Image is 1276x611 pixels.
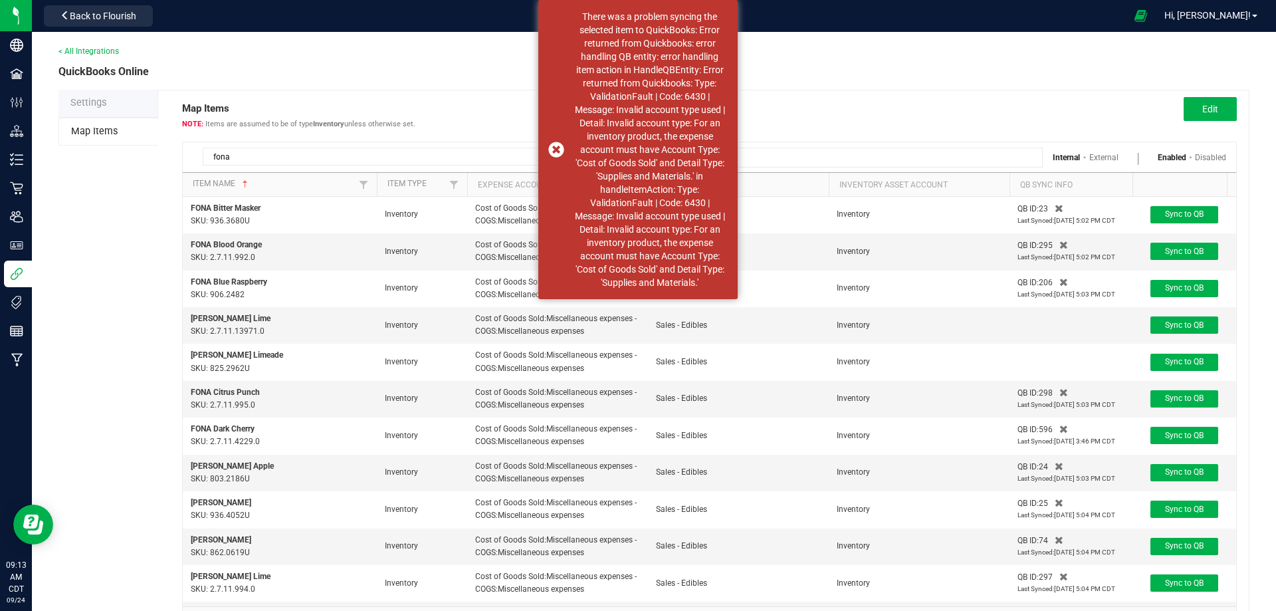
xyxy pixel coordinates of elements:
[387,179,445,189] a: Item TypeSortable
[6,559,26,595] p: 09:13 AM CDT
[1017,497,1039,509] span: QB ID:
[1054,549,1115,556] span: [DATE] 5:04 PM CDT
[182,97,415,128] span: Map Items
[10,353,23,366] inline-svg: Manufacturing
[656,431,707,440] span: Sales - Edibles
[1054,585,1115,592] span: [DATE] 5:04 PM CDT
[475,388,637,410] span: Cost of Goods Sold:Miscellaneous expenses - COGS:Miscellaneous expenses
[1039,497,1048,509] span: 25
[837,320,870,330] span: Inventory
[1054,291,1115,298] span: [DATE] 5:03 PM CDT
[1054,217,1115,224] span: [DATE] 5:02 PM CDT
[10,67,23,80] inline-svg: Facilities
[1017,387,1039,399] span: QB ID:
[837,394,870,403] span: Inventory
[1039,239,1053,251] span: 295
[10,96,23,109] inline-svg: Configuration
[71,126,118,137] span: Map Items
[191,424,255,433] span: FONA Dark Cherry
[1202,104,1218,114] span: Edit
[191,362,369,375] p: SKU: 825.2962U
[1039,387,1053,399] span: 298
[648,173,829,197] th: Income Account
[1010,173,1132,197] th: QB Sync Info
[1017,571,1039,583] span: QB ID:
[656,541,707,550] span: Sales - Edibles
[837,247,870,256] span: Inventory
[656,578,707,588] span: Sales - Edibles
[475,203,637,225] span: Cost of Goods Sold:Miscellaneous expenses - COGS:Miscellaneous expenses
[385,541,418,550] span: Inventory
[10,296,23,309] inline-svg: Tags
[1017,461,1039,473] span: QB ID:
[1164,10,1251,21] span: Hi, [PERSON_NAME]!
[191,277,267,287] span: FONA Blue Raspberry
[1126,3,1156,29] span: Open Ecommerce Menu
[837,357,870,366] span: Inventory
[1039,571,1053,583] span: 297
[191,461,274,471] span: [PERSON_NAME] Apple
[191,572,270,581] span: [PERSON_NAME] Lime
[10,39,23,52] inline-svg: Company
[385,357,418,366] span: Inventory
[191,535,251,545] span: [PERSON_NAME]
[1054,401,1115,408] span: [DATE] 5:03 PM CDT
[1017,401,1054,408] span: Last Synced:
[1054,437,1115,445] span: [DATE] 3:46 PM CDT
[475,572,637,594] span: Cost of Goods Sold:Miscellaneous expenses - COGS:Miscellaneous expenses
[837,431,870,440] span: Inventory
[44,5,153,27] button: Back to Flourish
[475,240,637,262] span: Cost of Goods Sold:Miscellaneous expenses - COGS:Miscellaneous expenses
[446,176,462,193] a: Filter
[1039,461,1048,473] span: 24
[1165,467,1204,477] span: Sync to QB
[191,325,369,338] p: SKU: 2.7.11.13971.0
[1039,277,1053,289] span: 206
[356,176,372,193] a: Filter
[1165,394,1204,403] span: Sync to QB
[10,210,23,223] inline-svg: Users
[1017,239,1039,251] span: QB ID:
[203,148,562,166] input: Search by Item Name or SKU...
[1165,541,1204,550] span: Sync to QB
[1165,505,1204,514] span: Sync to QB
[595,148,1025,167] input: All Brands
[1039,424,1053,435] span: 596
[1054,475,1115,482] span: [DATE] 5:03 PM CDT
[656,320,707,330] span: Sales - Edibles
[837,209,870,219] span: Inventory
[837,578,870,588] span: Inventory
[829,173,1010,197] th: Inventory Asset Account
[475,498,637,520] span: Cost of Goods Sold:Miscellaneous expenses - COGS:Miscellaneous expenses
[191,289,369,301] p: SKU: 906.2482
[10,153,23,166] inline-svg: Inventory
[1017,585,1054,592] span: Last Synced:
[1039,203,1048,215] span: 23
[1165,320,1204,330] span: Sync to QB
[191,509,369,522] p: SKU: 936.4052U
[240,179,251,189] span: Sortable
[191,399,369,412] p: SKU: 2.7.11.995.0
[70,97,106,108] span: Settings
[191,251,369,264] p: SKU: 2.7.11.992.0
[475,350,637,372] span: Cost of Goods Sold:Miscellaneous expenses - COGS:Miscellaneous expenses
[1150,538,1218,555] button: Sync to QB
[1089,153,1118,162] a: External
[467,173,648,197] th: Expense Account
[385,283,418,293] span: Inventory
[191,435,369,448] p: SKU: 2.7.11.4229.0
[385,209,418,219] span: Inventory
[10,239,23,252] inline-svg: User Roles
[475,461,637,483] span: Cost of Goods Sold:Miscellaneous expenses - COGS:Miscellaneous expenses
[1165,578,1204,588] span: Sync to QB
[837,283,870,293] span: Inventory
[1150,354,1218,371] button: Sync to QB
[475,424,637,446] span: Cost of Goods Sold:Miscellaneous expenses - COGS:Miscellaneous expenses
[191,547,369,559] p: SKU: 862.0619U
[475,535,637,557] span: Cost of Goods Sold:Miscellaneous expenses - COGS:Miscellaneous expenses
[475,314,637,336] span: Cost of Goods Sold:Miscellaneous expenses - COGS:Miscellaneous expenses
[1017,549,1054,556] span: Last Synced:
[182,120,415,128] span: Items are assumed to be of type unless otherwise set.
[385,247,418,256] span: Inventory
[656,467,707,477] span: Sales - Edibles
